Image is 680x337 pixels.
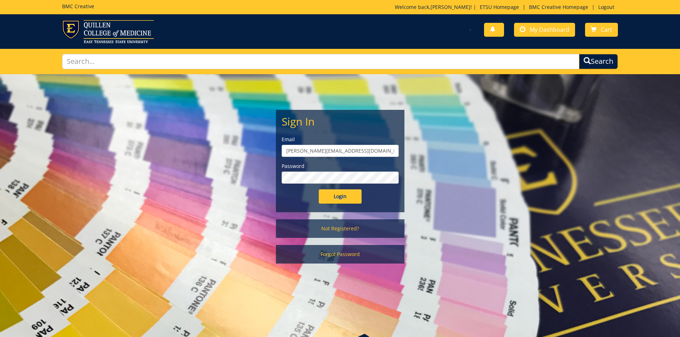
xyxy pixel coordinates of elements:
[282,136,399,143] label: Email
[530,26,569,34] span: My Dashboard
[585,23,618,37] a: Cart
[62,54,580,69] input: Search...
[514,23,575,37] a: My Dashboard
[476,4,523,10] a: ETSU Homepage
[579,54,618,69] button: Search
[595,4,618,10] a: Logout
[276,245,404,264] a: Forgot Password
[276,219,404,238] a: Not Registered?
[282,163,399,170] label: Password
[430,4,470,10] a: [PERSON_NAME]
[601,26,612,34] span: Cart
[319,189,362,204] input: Login
[395,4,618,11] p: Welcome back, ! | | |
[62,20,154,43] img: ETSU logo
[62,4,94,9] h5: BMC Creative
[525,4,592,10] a: BMC Creative Homepage
[282,116,399,127] h2: Sign In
